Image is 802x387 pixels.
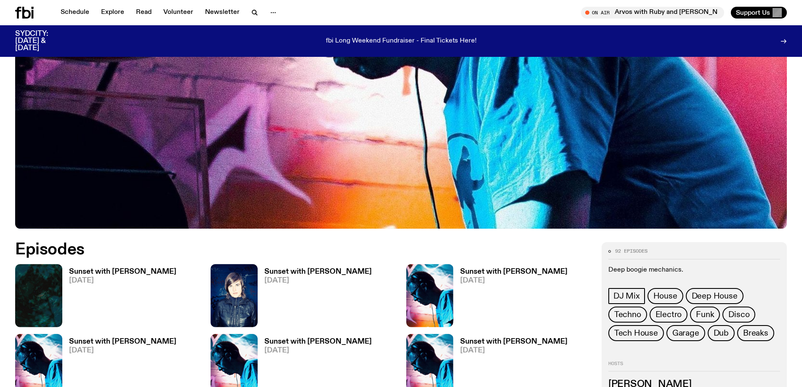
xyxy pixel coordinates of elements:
span: Deep House [692,291,738,301]
a: Garage [666,325,705,341]
a: House [647,288,683,304]
span: Garage [672,328,699,338]
span: [DATE] [264,347,372,354]
span: [DATE] [460,347,568,354]
a: Sunset with [PERSON_NAME][DATE] [258,268,372,327]
h3: Sunset with [PERSON_NAME] [460,338,568,345]
a: Techno [608,307,647,323]
a: Disco [722,307,755,323]
a: Volunteer [158,7,198,19]
a: Tech House [608,325,664,341]
a: Breaks [737,325,774,341]
span: Support Us [736,9,770,16]
a: Explore [96,7,129,19]
h3: Sunset with [PERSON_NAME] [460,268,568,275]
h3: Sunset with [PERSON_NAME] [264,338,372,345]
span: Techno [614,310,641,319]
a: Deep House [686,288,743,304]
h3: SYDCITY: [DATE] & [DATE] [15,30,69,52]
span: Tech House [614,328,658,338]
a: Newsletter [200,7,245,19]
span: Breaks [743,328,768,338]
span: [DATE] [69,277,176,284]
span: Dub [714,328,729,338]
p: Deep boogie mechanics. [608,266,780,274]
button: On AirArvos with Ruby and [PERSON_NAME] [581,7,724,19]
img: Simon Caldwell stands side on, looking downwards. He has headphones on. Behind him is a brightly ... [406,264,453,327]
h2: Hosts [608,361,780,371]
p: fbi Long Weekend Fundraiser - Final Tickets Here! [326,37,477,45]
span: 92 episodes [615,249,647,254]
a: DJ Mix [608,288,645,304]
h3: Sunset with [PERSON_NAME] [69,268,176,275]
span: Electro [655,310,682,319]
a: Read [131,7,157,19]
a: Schedule [56,7,94,19]
span: Disco [728,310,749,319]
span: DJ Mix [613,291,640,301]
a: Funk [690,307,720,323]
span: Funk [696,310,714,319]
span: [DATE] [264,277,372,284]
a: Sunset with [PERSON_NAME][DATE] [62,268,176,327]
span: [DATE] [460,277,568,284]
a: Electro [650,307,688,323]
span: [DATE] [69,347,176,354]
h3: Sunset with [PERSON_NAME] [69,338,176,345]
h2: Episodes [15,242,526,257]
button: Support Us [731,7,787,19]
span: House [653,291,677,301]
h3: Sunset with [PERSON_NAME] [264,268,372,275]
a: Sunset with [PERSON_NAME][DATE] [453,268,568,327]
a: Dub [708,325,735,341]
